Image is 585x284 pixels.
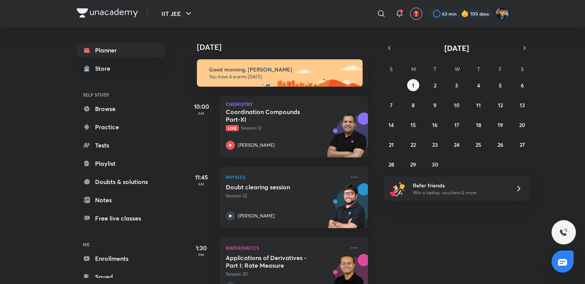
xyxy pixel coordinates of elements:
[77,211,165,226] a: Free live classes
[494,79,506,91] button: September 5, 2025
[95,64,115,73] div: Store
[77,101,165,116] a: Browse
[410,161,416,168] abbr: September 29, 2025
[516,79,528,91] button: September 6, 2025
[385,158,397,170] button: September 28, 2025
[472,138,485,151] button: September 25, 2025
[388,161,394,168] abbr: September 28, 2025
[450,119,463,131] button: September 17, 2025
[521,82,524,89] abbr: September 6, 2025
[450,138,463,151] button: September 24, 2025
[429,158,441,170] button: September 30, 2025
[186,173,217,182] h5: 11:45
[432,121,438,129] abbr: September 16, 2025
[498,141,503,148] abbr: September 26, 2025
[226,192,345,199] p: Session 22
[476,102,481,109] abbr: September 11, 2025
[197,43,376,52] h4: [DATE]
[77,61,165,76] a: Store
[410,8,422,20] button: avatar
[412,82,414,89] abbr: September 1, 2025
[209,74,356,80] p: You have 4 events [DATE]
[390,102,393,109] abbr: September 7, 2025
[385,99,397,111] button: September 7, 2025
[434,82,436,89] abbr: September 2, 2025
[472,99,485,111] button: September 11, 2025
[477,82,480,89] abbr: September 4, 2025
[472,119,485,131] button: September 18, 2025
[433,65,436,73] abbr: Tuesday
[226,102,362,106] p: Chemistry
[77,251,165,266] a: Enrollments
[186,111,217,116] p: AM
[226,173,345,182] p: Physics
[238,213,275,219] p: [PERSON_NAME]
[385,138,397,151] button: September 21, 2025
[77,138,165,153] a: Tests
[186,252,217,257] p: PM
[455,65,460,73] abbr: Wednesday
[516,99,528,111] button: September 13, 2025
[477,65,480,73] abbr: Thursday
[450,79,463,91] button: September 3, 2025
[77,156,165,171] a: Playlist
[494,99,506,111] button: September 12, 2025
[413,189,506,196] p: Win a laptop, vouchers & more
[209,66,356,73] h6: Good morning, [PERSON_NAME]
[516,119,528,131] button: September 20, 2025
[411,65,416,73] abbr: Monday
[390,181,405,196] img: referral
[390,65,393,73] abbr: Sunday
[521,65,524,73] abbr: Saturday
[238,142,275,149] p: [PERSON_NAME]
[498,121,503,129] abbr: September 19, 2025
[461,10,469,17] img: streak
[494,119,506,131] button: September 19, 2025
[326,113,368,165] img: unacademy
[559,228,568,237] img: ttu
[450,99,463,111] button: September 10, 2025
[77,8,138,17] img: Company Logo
[516,138,528,151] button: September 27, 2025
[432,161,438,168] abbr: September 30, 2025
[411,121,416,129] abbr: September 15, 2025
[454,121,459,129] abbr: September 17, 2025
[412,102,415,109] abbr: September 8, 2025
[395,43,519,53] button: [DATE]
[77,119,165,135] a: Practice
[226,125,345,132] p: Session 12
[455,82,458,89] abbr: September 3, 2025
[429,99,441,111] button: September 9, 2025
[226,125,239,131] span: Live
[429,79,441,91] button: September 2, 2025
[77,174,165,189] a: Doubts & solutions
[77,238,165,251] h6: ME
[476,121,481,129] abbr: September 18, 2025
[226,254,320,269] h5: Applications of Derivatives - Part I: Rate Measure
[186,102,217,111] h5: 10:00
[77,8,138,19] a: Company Logo
[186,182,217,186] p: AM
[520,102,525,109] abbr: September 13, 2025
[77,43,165,58] a: Planner
[454,102,460,109] abbr: September 10, 2025
[186,243,217,252] h5: 1:30
[454,141,460,148] abbr: September 24, 2025
[496,7,509,20] img: SHREYANSH GUPTA
[432,141,438,148] abbr: September 23, 2025
[499,65,502,73] abbr: Friday
[494,138,506,151] button: September 26, 2025
[413,181,506,189] h6: Refer friends
[226,243,345,252] p: Mathematics
[520,141,525,148] abbr: September 27, 2025
[157,6,198,21] button: IIT JEE
[226,271,345,278] p: Session 20
[226,108,320,123] h5: Coordination Compounds Part-XI
[476,141,481,148] abbr: September 25, 2025
[498,102,503,109] abbr: September 12, 2025
[407,119,419,131] button: September 15, 2025
[389,141,394,148] abbr: September 21, 2025
[413,10,420,17] img: avatar
[407,79,419,91] button: September 1, 2025
[388,121,394,129] abbr: September 14, 2025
